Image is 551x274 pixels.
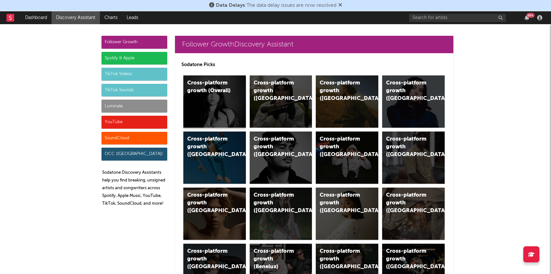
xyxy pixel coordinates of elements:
[101,52,167,65] div: Spotify & Apple
[187,191,231,215] div: Cross-platform growth ([GEOGRAPHIC_DATA])
[100,11,122,24] a: Charts
[187,79,231,95] div: Cross-platform growth (Overall)
[386,79,430,103] div: Cross-platform growth ([GEOGRAPHIC_DATA])
[183,188,246,240] a: Cross-platform growth ([GEOGRAPHIC_DATA])
[216,3,245,8] span: Data Delays
[122,11,143,24] a: Leads
[181,61,447,69] p: Sodatone Picks
[320,191,363,215] div: Cross-platform growth ([GEOGRAPHIC_DATA])
[216,3,336,8] span: : The data delay issues are now resolved
[101,36,167,49] div: Follower Growth
[187,135,231,159] div: Cross-platform growth ([GEOGRAPHIC_DATA])
[250,188,312,240] a: Cross-platform growth ([GEOGRAPHIC_DATA])
[254,79,297,103] div: Cross-platform growth ([GEOGRAPHIC_DATA])
[527,13,535,18] div: 99 +
[21,11,52,24] a: Dashboard
[316,132,378,184] a: Cross-platform growth ([GEOGRAPHIC_DATA]/GSA)
[386,248,430,271] div: Cross-platform growth ([GEOGRAPHIC_DATA])
[101,148,167,161] div: OCC ([GEOGRAPHIC_DATA])
[382,75,445,128] a: Cross-platform growth ([GEOGRAPHIC_DATA])
[102,169,167,208] p: Sodatone Discovery Assistants help you find breaking, unsigned artists and songwriters across Spo...
[250,132,312,184] a: Cross-platform growth ([GEOGRAPHIC_DATA])
[101,84,167,97] div: TikTok Sounds
[382,132,445,184] a: Cross-platform growth ([GEOGRAPHIC_DATA])
[52,11,100,24] a: Discovery Assistant
[320,79,363,103] div: Cross-platform growth ([GEOGRAPHIC_DATA])
[382,188,445,240] a: Cross-platform growth ([GEOGRAPHIC_DATA])
[250,75,312,128] a: Cross-platform growth ([GEOGRAPHIC_DATA])
[101,132,167,145] div: SoundCloud
[254,191,297,215] div: Cross-platform growth ([GEOGRAPHIC_DATA])
[525,15,529,20] button: 99+
[254,248,297,271] div: Cross-platform growth (Benelux)
[409,14,506,22] input: Search for artists
[187,248,231,271] div: Cross-platform growth ([GEOGRAPHIC_DATA])
[101,100,167,113] div: Luminate
[320,248,363,271] div: Cross-platform growth ([GEOGRAPHIC_DATA])
[320,135,363,159] div: Cross-platform growth ([GEOGRAPHIC_DATA]/GSA)
[254,135,297,159] div: Cross-platform growth ([GEOGRAPHIC_DATA])
[101,68,167,81] div: TikTok Videos
[101,116,167,129] div: YouTube
[316,75,378,128] a: Cross-platform growth ([GEOGRAPHIC_DATA])
[386,135,430,159] div: Cross-platform growth ([GEOGRAPHIC_DATA])
[316,188,378,240] a: Cross-platform growth ([GEOGRAPHIC_DATA])
[183,75,246,128] a: Cross-platform growth (Overall)
[338,3,342,8] span: Dismiss
[386,191,430,215] div: Cross-platform growth ([GEOGRAPHIC_DATA])
[183,132,246,184] a: Cross-platform growth ([GEOGRAPHIC_DATA])
[175,36,453,53] a: Follower GrowthDiscovery Assistant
